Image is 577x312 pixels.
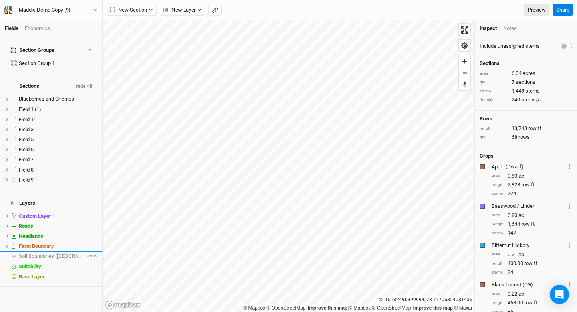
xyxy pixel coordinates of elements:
[459,67,470,79] span: Zoom out
[516,79,535,86] span: sections
[19,6,71,14] div: Maddie Demo Copy (9)
[19,274,97,280] div: Base Layer
[480,134,508,140] div: qty
[19,126,97,133] div: Field 3
[19,263,41,269] span: Suitability
[105,300,140,310] a: Mapbox logo
[503,25,517,32] div: Notes
[19,116,97,123] div: Field 1!
[492,190,572,197] div: 724
[553,4,573,16] button: Share
[459,24,470,36] button: Enter fullscreen
[19,253,108,259] span: Soil Boundaries ([GEOGRAPHIC_DATA])
[107,4,157,16] button: New Section
[75,84,93,89] button: Hide All
[372,305,411,311] a: OpenStreetMap
[19,96,74,102] span: Blueberries and Cherries
[567,201,572,211] button: Crop Usage
[480,79,572,86] div: 7
[19,96,97,102] div: Blueberries and Cherries
[492,260,572,267] div: 400.00
[567,280,572,289] button: Crop Usage
[492,173,504,179] div: area
[480,25,497,32] div: Inspect
[480,88,508,94] div: stems
[518,290,524,298] span: ac
[19,136,34,142] span: Field 5
[160,4,205,16] button: New Layer
[480,126,508,132] div: length
[459,55,470,67] button: Zoom in
[492,212,572,219] div: 0.80
[19,243,54,249] span: Farm Boundary
[492,191,504,197] div: stems
[492,299,572,306] div: 468.00
[25,25,50,32] div: Economics
[19,243,97,249] div: Farm Boundary
[550,285,569,304] div: Open Intercom Messenger
[4,6,98,14] button: Maddie Demo Copy (9)
[19,156,97,163] div: Field 7
[19,126,34,132] span: Field 3
[110,6,147,14] span: New Section
[413,305,453,311] a: Improve this map
[19,106,97,113] div: Field 1 (1)
[492,221,572,228] div: 1,644
[567,241,572,250] button: Crop Usage
[524,260,537,267] span: row ft
[10,47,54,53] div: Section Groups
[308,305,347,311] a: Improve this map
[19,233,97,239] div: Headlands
[19,60,97,67] div: Section Group 1
[19,146,97,153] div: Field 6
[19,136,97,143] div: Field 5
[243,305,265,311] a: Mapbox
[518,134,530,141] span: rows
[480,71,508,77] div: area
[492,251,572,258] div: 0.21
[492,290,572,298] div: 0.22
[208,4,222,16] button: Shortcut: M
[524,299,537,306] span: row ft
[480,87,572,95] div: 1,448
[459,40,470,51] button: Find my location
[243,304,472,312] div: |
[19,223,33,229] span: Roads
[19,213,55,219] span: Custom Layer 1
[480,60,572,67] h4: Sections
[518,251,524,258] span: ac
[19,106,41,112] span: Field 1 (1)
[492,182,504,188] div: length
[480,153,494,159] h4: Crops
[518,212,524,219] span: ac
[19,177,34,183] span: Field 9
[492,229,572,237] div: 147
[454,305,472,311] a: Maxar
[86,47,93,53] button: Show section groups
[492,172,572,180] div: 0.80
[518,172,524,180] span: ac
[480,115,572,122] h4: Rows
[19,223,97,229] div: Roads
[459,79,470,90] button: Reset bearing to north
[492,300,504,306] div: length
[521,221,535,228] span: row ft
[492,269,504,276] div: stems
[492,269,572,276] div: 24
[492,230,504,236] div: stems
[163,6,196,14] span: New Layer
[521,181,535,188] span: row ft
[480,96,572,103] div: 240
[492,163,565,170] div: Apple (Dwarf)
[19,116,35,122] span: Field 1!
[480,43,540,50] label: Include unassigned stems
[85,251,97,261] span: show
[376,296,474,304] div: 42.15182490399994 , -73.77706324081436
[10,83,39,89] span: Sections
[492,291,504,297] div: area
[567,162,572,171] button: Crop Usage
[19,167,97,173] div: Field 8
